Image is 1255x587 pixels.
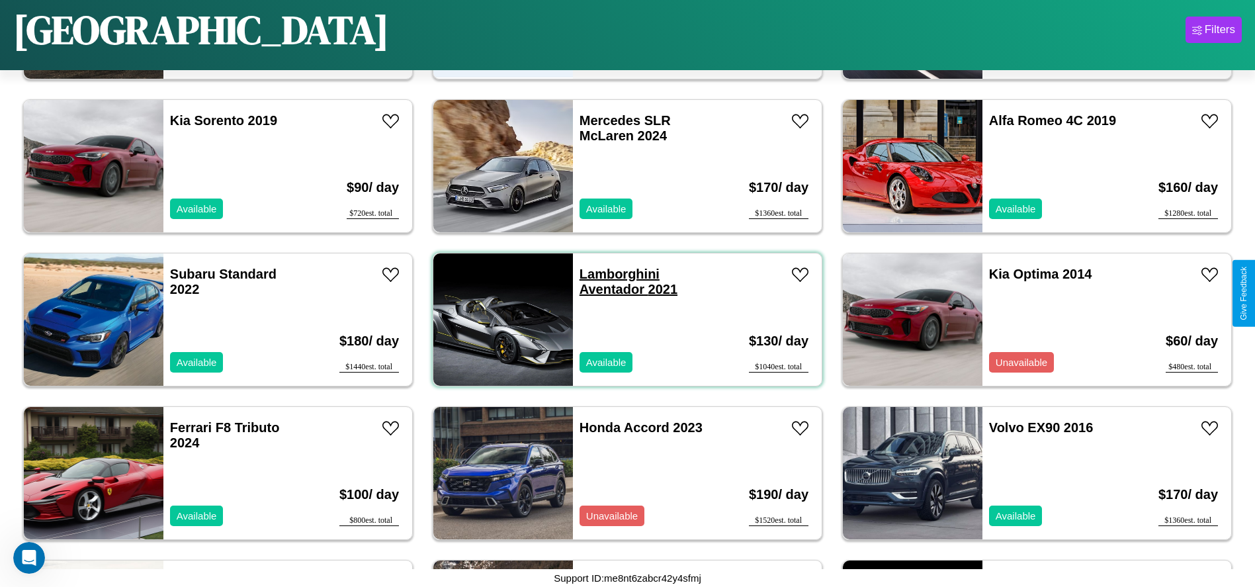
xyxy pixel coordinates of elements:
h3: $ 130 / day [749,320,808,362]
h3: $ 170 / day [1158,474,1218,516]
h3: $ 190 / day [749,474,808,516]
p: Available [177,507,217,525]
h3: $ 100 / day [339,474,399,516]
a: Ferrari F8 Tributo 2024 [170,420,280,450]
p: Support ID: me8nt6zabcr42y4sfmj [554,569,701,587]
h3: $ 160 / day [1158,167,1218,208]
h3: $ 170 / day [749,167,808,208]
div: $ 1040 est. total [749,362,808,373]
div: $ 800 est. total [339,516,399,526]
div: $ 1280 est. total [1158,208,1218,219]
div: Filters [1205,23,1235,36]
h3: $ 180 / day [339,320,399,362]
p: Available [996,200,1036,218]
div: $ 1440 est. total [339,362,399,373]
a: Alfa Romeo 4C 2019 [989,113,1116,128]
a: Kia Sorento 2019 [170,113,277,128]
h3: $ 90 / day [347,167,399,208]
button: Filters [1186,17,1242,43]
p: Unavailable [586,507,638,525]
div: $ 1520 est. total [749,516,808,526]
div: $ 720 est. total [347,208,399,219]
div: $ 1360 est. total [1158,516,1218,526]
h1: [GEOGRAPHIC_DATA] [13,3,389,57]
a: Lamborghini Aventador 2021 [580,267,677,296]
a: Honda Accord 2023 [580,420,703,435]
iframe: Intercom live chat [13,542,45,574]
p: Available [177,200,217,218]
a: Mercedes SLR McLaren 2024 [580,113,671,143]
a: Subaru Standard 2022 [170,267,277,296]
div: $ 1360 est. total [749,208,808,219]
div: Give Feedback [1239,267,1248,320]
a: Volvo EX90 2016 [989,420,1094,435]
h3: $ 60 / day [1166,320,1218,362]
a: Kia Optima 2014 [989,267,1092,281]
div: $ 480 est. total [1166,362,1218,373]
p: Available [996,507,1036,525]
p: Available [586,200,627,218]
p: Available [177,353,217,371]
p: Unavailable [996,353,1047,371]
p: Available [586,353,627,371]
